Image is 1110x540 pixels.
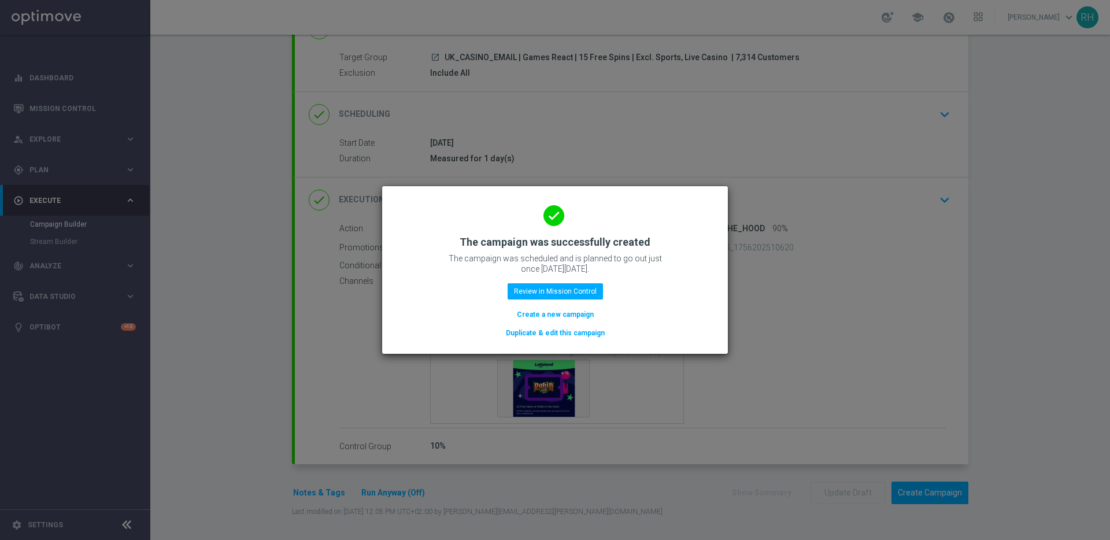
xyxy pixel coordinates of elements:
[543,205,564,226] i: done
[439,253,671,274] p: The campaign was scheduled and is planned to go out just once [DATE][DATE].
[516,308,595,321] button: Create a new campaign
[505,327,606,339] button: Duplicate & edit this campaign
[508,283,603,299] button: Review in Mission Control
[460,235,650,249] h2: The campaign was successfully created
